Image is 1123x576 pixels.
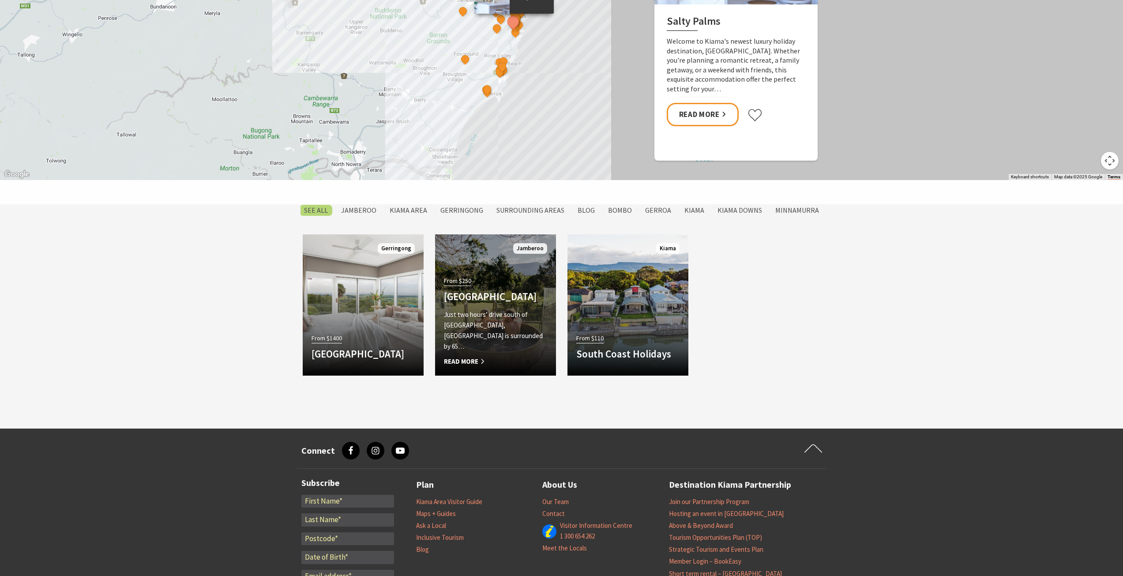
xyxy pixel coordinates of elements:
[680,205,709,216] label: Kiama
[444,356,547,367] span: Read More
[301,478,394,488] h3: Subscribe
[312,348,415,360] h4: [GEOGRAPHIC_DATA]
[435,234,556,376] a: From $250 [GEOGRAPHIC_DATA] Just two hours’ drive south of [GEOGRAPHIC_DATA], [GEOGRAPHIC_DATA] i...
[337,205,381,216] label: Jamberoo
[542,509,565,518] a: Contact
[542,497,569,506] a: Our Team
[416,509,456,518] a: Maps + Guides
[496,61,508,72] button: See detail about Werri Beach Holiday Park
[2,169,31,180] a: Open this area in Google Maps (opens a new window)
[301,495,394,508] input: First Name*
[1011,174,1049,180] button: Keyboard shortcuts
[2,169,31,180] img: Google
[1101,152,1119,169] button: Map camera controls
[494,66,505,77] button: See detail about Coast and Country Holidays
[513,243,547,254] span: Jamberoo
[416,497,482,506] a: Kiama Area Visitor Guide
[492,205,569,216] label: Surrounding Areas
[481,84,493,95] button: See detail about Discovery Parks - Gerroa
[747,109,762,122] button: Click to favourite Salty Palms
[444,276,471,286] span: From $250
[667,15,805,31] h2: Salty Palms
[385,205,432,216] label: Kiama Area
[459,53,471,65] button: See detail about EagleView Park
[505,14,521,30] button: See detail about Salty Palms
[303,234,424,376] a: Another Image Used From $1400 [GEOGRAPHIC_DATA] Gerringong
[576,333,604,343] span: From $110
[301,513,394,527] input: Last Name*
[490,6,502,18] button: See detail about Cicada Luxury Camping
[560,521,632,530] a: Visitor Information Centre
[301,445,335,456] h3: Connect
[656,243,680,254] span: Kiama
[669,509,784,518] a: Hosting an event in [GEOGRAPHIC_DATA]
[416,478,434,492] a: Plan
[1054,174,1102,179] span: Map data ©2025 Google
[491,23,503,34] button: See detail about Saddleback Grove
[495,13,506,25] button: See detail about Greyleigh Kiama
[378,243,415,254] span: Gerringong
[567,234,688,376] a: Another Image Used From $110 South Coast Holidays Kiama
[542,478,577,492] a: About Us
[542,544,587,553] a: Meet the Locals
[669,533,762,542] a: Tourism Opportunities Plan (TOP)
[312,333,342,343] span: From $1400
[481,86,492,98] button: See detail about Seven Mile Beach Holiday Park
[416,521,446,530] a: Ask a Local
[457,6,469,17] button: See detail about Jamberoo Valley Farm Cottages
[301,551,394,564] input: Date of Birth*
[669,545,763,554] a: Strategic Tourism and Events Plan
[667,103,739,126] a: Read More
[604,205,636,216] label: Bombo
[669,521,733,530] a: Above & Beyond Award
[669,557,741,566] a: Member Login – BookEasy
[573,205,599,216] label: Blog
[771,205,823,216] label: Minnamurra
[669,478,791,492] a: Destination Kiama Partnership
[560,532,595,541] a: 1 300 654 262
[1108,174,1120,180] a: Terms (opens in new tab)
[416,533,464,542] a: Inclusive Tourism
[416,545,429,554] a: Blog
[641,205,676,216] label: Gerroa
[444,290,547,303] h4: [GEOGRAPHIC_DATA]
[576,348,680,360] h4: South Coast Holidays
[669,497,749,506] a: Join our Partnership Program
[301,532,394,546] input: Postcode*
[667,37,805,94] p: Welcome to Kiama's newest luxury holiday destination, [GEOGRAPHIC_DATA]. Whether you're planning ...
[444,309,547,352] p: Just two hours’ drive south of [GEOGRAPHIC_DATA], [GEOGRAPHIC_DATA] is surrounded by 65…
[300,205,332,216] label: SEE All
[436,205,488,216] label: Gerringong
[713,205,766,216] label: Kiama Downs
[510,26,521,38] button: See detail about Bask at Loves Bay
